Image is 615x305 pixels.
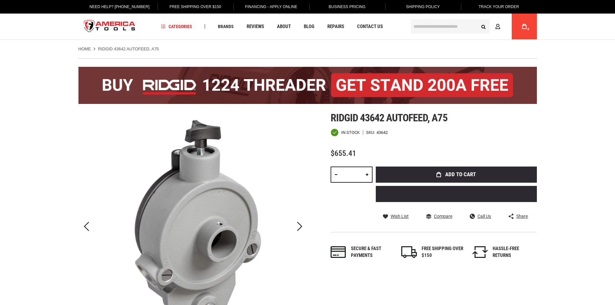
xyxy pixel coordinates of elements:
[331,112,447,124] span: Ridgid 43642 autofeed, a75
[366,130,376,135] strong: SKU
[277,24,291,29] span: About
[406,5,440,9] span: Shipping Policy
[301,22,317,31] a: Blog
[493,245,535,259] div: HASSLE-FREE RETURNS
[218,24,234,29] span: Brands
[477,20,490,33] button: Search
[357,24,383,29] span: Contact Us
[78,15,141,39] img: America Tools
[331,128,360,137] div: Availability
[324,22,347,31] a: Repairs
[383,213,409,219] a: Wish List
[445,172,476,177] span: Add to Cart
[274,22,294,31] a: About
[391,214,409,219] span: Wish List
[516,214,528,219] span: Share
[78,67,537,104] img: BOGO: Buy the RIDGID® 1224 Threader (26092), get the 92467 200A Stand FREE!
[327,24,344,29] span: Repairs
[351,245,393,259] div: Secure & fast payments
[518,14,530,39] a: 0
[215,22,237,31] a: Brands
[78,46,91,52] a: Home
[422,245,464,259] div: FREE SHIPPING OVER $150
[426,213,452,219] a: Compare
[401,246,417,258] img: shipping
[161,24,192,29] span: Categories
[376,167,537,183] button: Add to Cart
[304,24,314,29] span: Blog
[331,149,356,158] span: $655.41
[158,22,195,31] a: Categories
[354,22,386,31] a: Contact Us
[244,22,267,31] a: Reviews
[78,15,141,39] a: store logo
[528,27,529,31] span: 0
[98,46,159,51] strong: RIDGID 43642 AUTOFEED, A75
[477,214,491,219] span: Call Us
[376,130,388,135] div: 43642
[331,246,346,258] img: payments
[472,246,488,258] img: returns
[247,24,264,29] span: Reviews
[341,130,360,135] span: In stock
[470,213,491,219] a: Call Us
[434,214,452,219] span: Compare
